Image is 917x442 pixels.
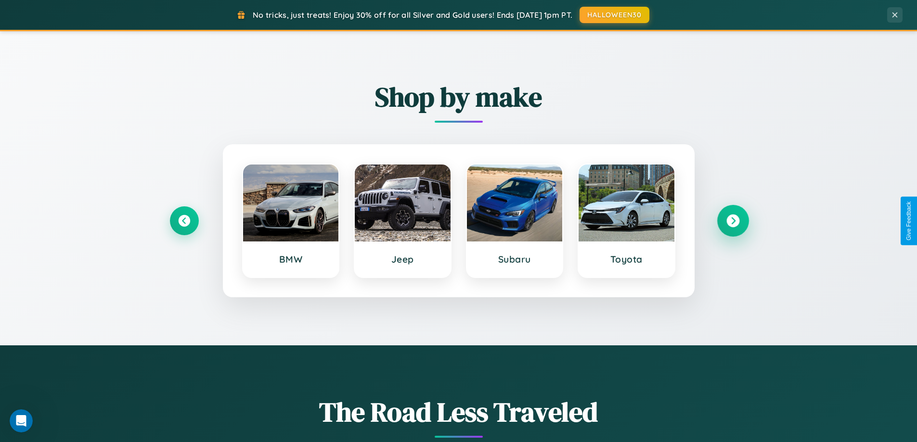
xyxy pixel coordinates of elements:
iframe: Intercom live chat [10,409,33,432]
button: HALLOWEEN30 [580,7,649,23]
h3: Toyota [588,253,665,265]
h1: The Road Less Traveled [170,393,748,430]
h3: Jeep [364,253,441,265]
span: No tricks, just treats! Enjoy 30% off for all Silver and Gold users! Ends [DATE] 1pm PT. [253,10,572,20]
div: Give Feedback [905,202,912,240]
h3: BMW [253,253,329,265]
h3: Subaru [477,253,553,265]
h2: Shop by make [170,78,748,115]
